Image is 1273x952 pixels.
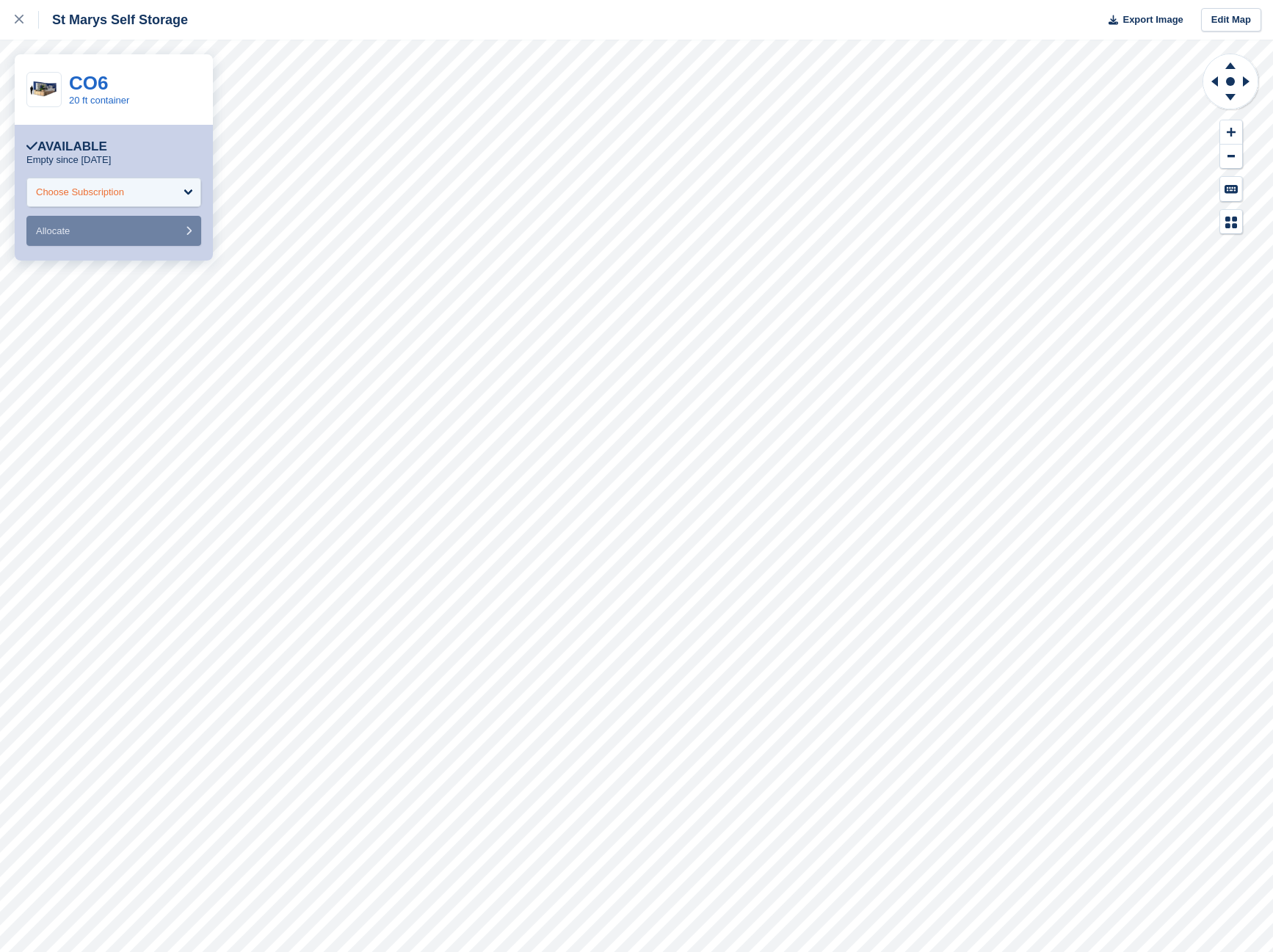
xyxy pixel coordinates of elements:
[36,225,70,236] span: Allocate
[26,139,107,154] div: Available
[27,77,61,103] img: 20.jpg
[1220,120,1242,145] button: Zoom In
[1201,8,1261,32] a: Edit Map
[39,11,188,29] div: St Marys Self Storage
[69,95,129,106] a: 20 ft container
[1123,12,1183,27] span: Export Image
[26,216,201,246] button: Allocate
[69,72,108,94] a: CO6
[1100,8,1183,32] button: Export Image
[36,185,124,200] div: Choose Subscription
[1220,145,1242,169] button: Zoom Out
[26,154,111,166] p: Empty since [DATE]
[1220,210,1242,234] button: Map Legend
[1220,177,1242,201] button: Keyboard Shortcuts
